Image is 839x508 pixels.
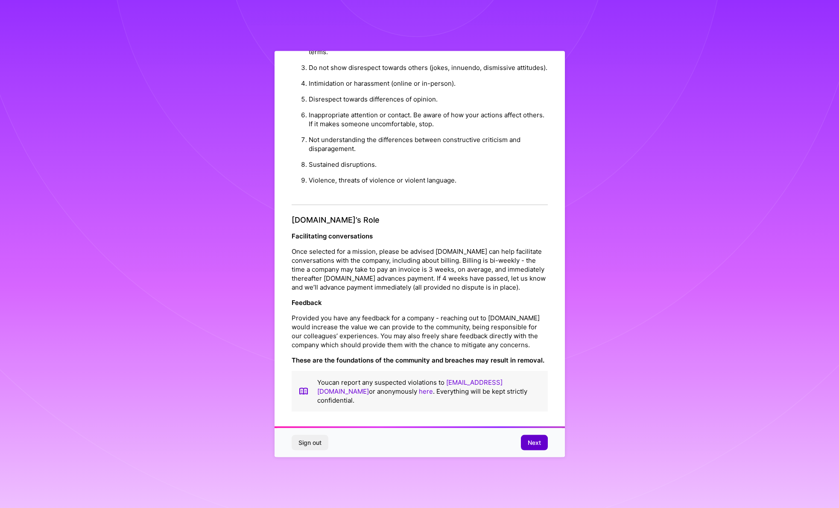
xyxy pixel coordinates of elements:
a: here [419,387,433,395]
strong: Facilitating conversations [292,232,373,240]
p: You can report any suspected violations to or anonymously . Everything will be kept strictly conf... [317,377,541,404]
li: Disrespect towards differences of opinion. [309,91,548,107]
p: Provided you have any feedback for a company - reaching out to [DOMAIN_NAME] would increase the v... [292,313,548,349]
p: Once selected for a mission, please be advised [DOMAIN_NAME] can help facilitate conversations wi... [292,247,548,291]
h4: [DOMAIN_NAME]’s Role [292,215,548,225]
button: Next [521,435,548,450]
button: Sign out [292,435,328,450]
li: Not understanding the differences between constructive criticism and disparagement. [309,132,548,157]
li: Intimidation or harassment (online or in-person). [309,75,548,91]
a: [EMAIL_ADDRESS][DOMAIN_NAME] [317,378,503,395]
strong: These are the foundations of the community and breaches may result in removal. [292,356,544,364]
img: book icon [298,377,309,404]
span: Next [528,438,541,447]
li: Do not show disrespect towards others (jokes, innuendo, dismissive attitudes). [309,60,548,75]
li: Sustained disruptions. [309,157,548,172]
li: Violence, threats of violence or violent language. [309,172,548,188]
span: Sign out [298,438,322,447]
strong: Feedback [292,298,322,306]
li: Inappropriate attention or contact. Be aware of how your actions affect others. If it makes someo... [309,107,548,132]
